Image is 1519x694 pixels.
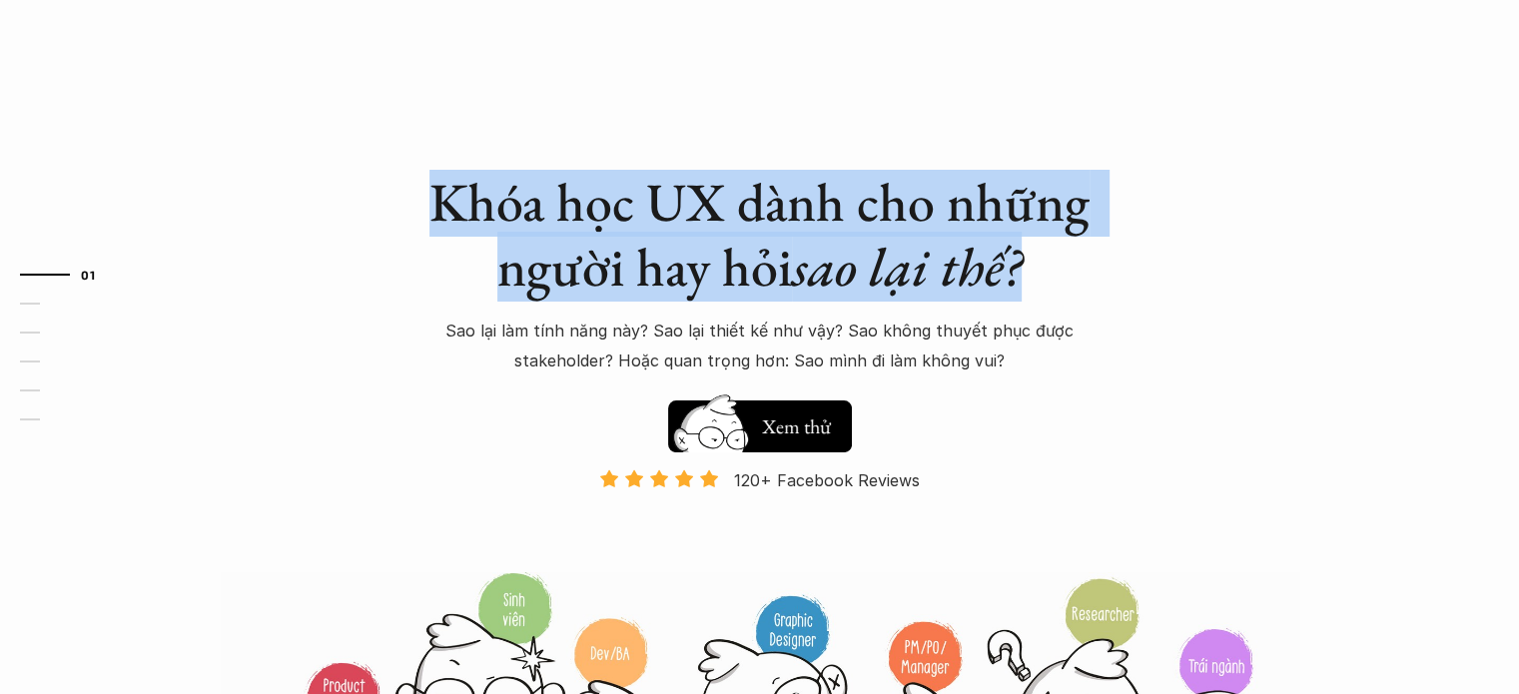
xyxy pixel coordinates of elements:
[582,468,938,569] a: 120+ Facebook Reviews
[668,390,852,452] a: Xem thử
[81,268,95,282] strong: 01
[734,465,920,495] p: 120+ Facebook Reviews
[20,263,115,287] a: 01
[762,412,831,440] h5: Xem thử
[792,232,1022,302] em: sao lại thế?
[410,316,1110,376] p: Sao lại làm tính năng này? Sao lại thiết kế như vậy? Sao không thuyết phục được stakeholder? Hoặc...
[410,170,1110,300] h1: Khóa học UX dành cho những người hay hỏi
